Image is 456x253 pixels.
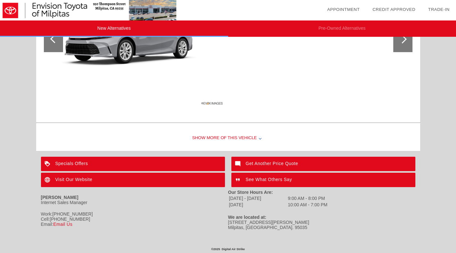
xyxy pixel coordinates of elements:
div: [STREET_ADDRESS][PERSON_NAME] Milpitas, [GEOGRAPHIC_DATA]. 95035 [228,220,415,230]
a: Email Us [53,222,72,227]
strong: We are located at: [228,215,267,220]
div: Cell: [41,217,228,222]
div: Work: [41,211,228,217]
img: ic_format_quote_white_24dp_2x.png [231,173,246,187]
a: Trade-In [428,7,450,12]
a: Get Another Price Quote [231,157,415,171]
strong: Our Store Hours Are: [228,190,273,195]
div: Email: [41,222,228,227]
div: Internet Sales Manager [41,200,228,205]
span: [PHONE_NUMBER] [50,217,90,222]
img: ic_mode_comment_white_24dp_2x.png [231,157,246,171]
img: ic_language_white_24dp_2x.png [41,173,55,187]
a: Appointment [327,7,360,12]
td: [DATE] [229,202,287,208]
td: [DATE] - [DATE] [229,195,287,201]
img: ic_loyalty_white_24dp_2x.png [41,157,55,171]
a: Visit Our Website [41,173,225,187]
td: 10:00 AM - 7:00 PM [288,202,328,208]
td: 9:00 AM - 8:00 PM [288,195,328,201]
div: Show More of this Vehicle [36,125,420,151]
a: See What Others Say [231,173,415,187]
strong: [PERSON_NAME] [41,195,78,200]
span: [PHONE_NUMBER] [52,211,93,217]
a: Specials Offers [41,157,225,171]
a: Credit Approved [372,7,415,12]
